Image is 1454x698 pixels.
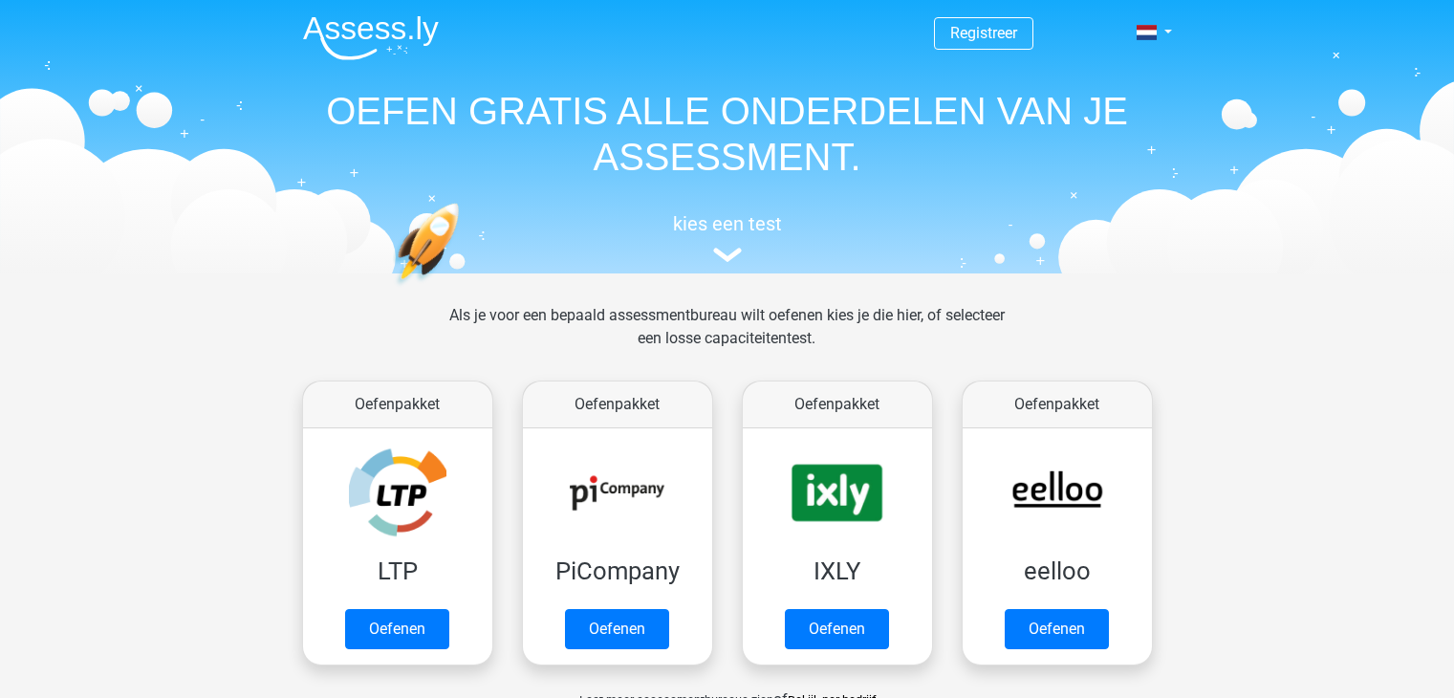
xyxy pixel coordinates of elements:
a: Oefenen [345,609,449,649]
img: oefenen [393,203,533,376]
a: kies een test [288,212,1167,263]
a: Oefenen [785,609,889,649]
img: Assessly [303,15,439,60]
h1: OEFEN GRATIS ALLE ONDERDELEN VAN JE ASSESSMENT. [288,88,1167,180]
img: assessment [713,248,742,262]
a: Oefenen [565,609,669,649]
a: Registreer [950,24,1017,42]
a: Oefenen [1005,609,1109,649]
div: Als je voor een bepaald assessmentbureau wilt oefenen kies je die hier, of selecteer een losse ca... [434,304,1020,373]
h5: kies een test [288,212,1167,235]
